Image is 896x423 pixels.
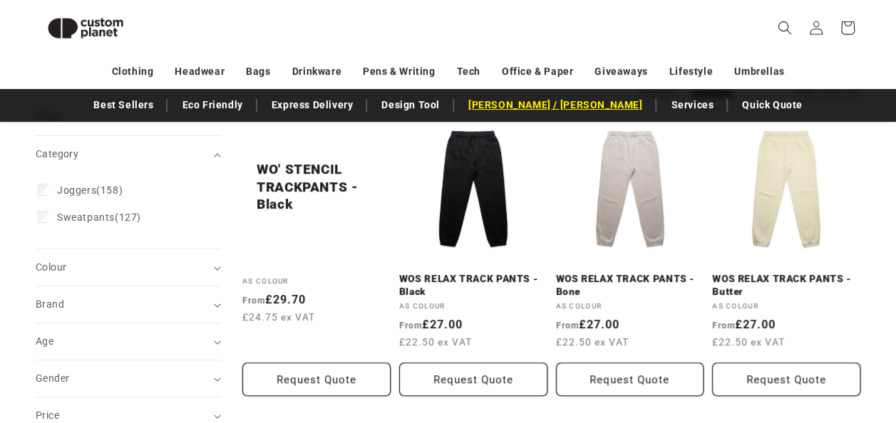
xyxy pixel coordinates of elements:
a: Headwear [175,59,225,84]
summary: Category (0 selected) [36,136,221,172]
span: Brand [36,298,64,310]
a: Lifestyle [669,59,713,84]
img: Custom Planet [36,6,135,51]
: Request Quote [556,362,704,396]
span: (127) [57,211,141,224]
a: [PERSON_NAME] / [PERSON_NAME] [461,93,649,117]
span: Category [36,148,78,160]
summary: Brand (0 selected) [36,286,221,323]
button: Request Quote [242,362,391,396]
a: Services [664,93,721,117]
a: WO' STENCIL TRACKPANTS - Black [257,161,376,213]
a: Office & Paper [502,59,573,84]
a: Express Delivery [264,93,361,117]
summary: Colour (0 selected) [36,249,221,286]
span: Joggers [57,184,96,196]
a: Design Tool [374,93,447,117]
strong: £29.70 [242,293,306,306]
a: Bags [246,59,270,84]
a: Quick Quote [735,93,810,117]
a: Eco Friendly [175,93,249,117]
span: Sweatpants [57,211,115,223]
a: WOS RELAX TRACK PANTS - Bone [556,273,704,298]
span: Age [36,335,53,347]
summary: Search [769,12,800,43]
span: From [242,296,265,305]
a: Giveaways [594,59,647,84]
: Request Quote [399,362,547,396]
summary: Gender (0 selected) [36,360,221,397]
span: Price [36,409,59,421]
span: (158) [57,184,123,197]
span: £24.75 ex VAT [242,310,315,324]
a: Tech [456,59,480,84]
a: Clothing [112,59,154,84]
div: AS Colour [242,276,391,286]
a: Best Sellers [86,93,160,117]
summary: Age (0 selected) [36,323,221,360]
a: WOS RELAX TRACK PANTS - Black [399,273,547,298]
a: Pens & Writing [363,59,435,84]
a: Umbrellas [734,59,784,84]
iframe: Chat Widget [658,269,896,423]
a: Drinkware [292,59,341,84]
span: Colour [36,261,66,273]
span: Gender [36,372,69,384]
